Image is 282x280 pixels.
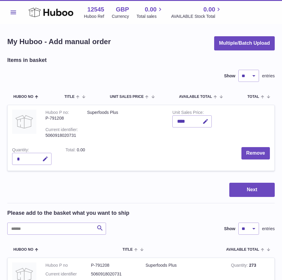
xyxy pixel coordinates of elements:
span: 0.00 [77,147,85,152]
span: Title [123,248,133,252]
div: Current identifier [45,127,78,134]
span: Title [65,95,75,99]
dd: P-791208 [91,262,136,268]
span: Huboo no [13,248,33,252]
span: 0.00 [145,5,157,14]
td: Superfoods Plus [82,105,168,143]
label: Show [224,73,235,79]
a: 0.00 Total sales [137,5,164,19]
div: Huboo P no [45,110,69,116]
label: Total [65,147,77,154]
span: entries [262,73,275,79]
a: 0.00 AVAILABLE Stock Total [171,5,222,19]
dt: Current identifier [45,271,91,277]
label: Quantity [12,147,29,154]
h2: Please add to the basket what you want to ship [7,209,129,217]
span: entries [262,226,275,232]
span: Total sales [137,14,164,19]
div: Currency [112,14,129,19]
button: Multiple/Batch Upload [214,36,275,50]
span: Huboo no [13,95,33,99]
div: 5060918020731 [45,133,78,138]
button: Next [229,183,275,197]
h2: Items in basket [7,56,47,64]
span: Unit Sales Price [110,95,144,99]
strong: GBP [116,5,129,14]
span: AVAILABLE Total [226,248,259,252]
span: 0.00 [203,5,215,14]
div: Huboo Ref [84,14,104,19]
h1: My Huboo - Add manual order [7,37,111,47]
img: Superfoods Plus [12,110,36,134]
div: P-791208 [45,115,78,121]
span: AVAILABLE Total [179,95,212,99]
label: Unit Sales Price [172,110,204,116]
span: Total [247,95,259,99]
button: Remove [241,147,270,159]
dd: 5060918020731 [91,271,136,277]
strong: 12545 [87,5,104,14]
dt: Huboo P no [45,262,91,268]
span: AVAILABLE Stock Total [171,14,222,19]
label: Show [224,226,235,232]
strong: Quantity [231,263,249,269]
